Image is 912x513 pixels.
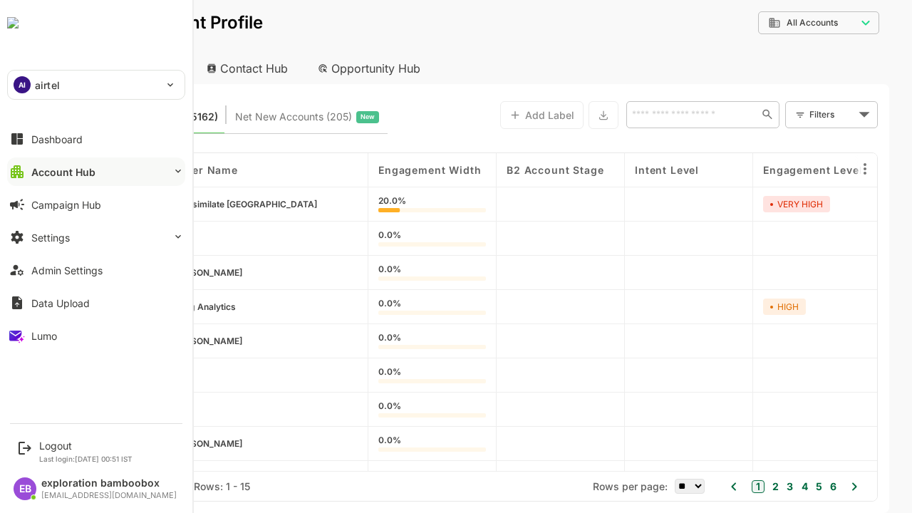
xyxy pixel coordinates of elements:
span: TransOrg Analytics [106,301,186,312]
div: Dashboard [31,133,83,145]
div: Campaign Hub [31,199,101,211]
div: Filters [758,100,828,130]
button: 5 [762,479,772,494]
button: Data Upload [7,289,185,317]
span: Customer Name [100,164,188,176]
span: Intent Level [585,164,649,176]
div: Account Hub [31,166,95,178]
div: Opportunity Hub [256,53,383,84]
div: exploration bamboobox [41,477,177,489]
div: HIGH [713,299,756,315]
div: Settings [31,232,70,244]
div: Contact Hub [145,53,251,84]
div: 0.0% [328,231,436,247]
div: Account Hub [23,53,140,84]
button: 4 [748,479,758,494]
button: Admin Settings [7,256,185,284]
span: Known accounts you’ve identified to target - imported from CRM, Offline upload, or promoted from ... [43,108,168,126]
p: Unified Account Profile [23,14,213,31]
span: Hawkins-Crosby [122,438,192,449]
div: 0.0% [328,470,436,486]
button: Campaign Hub [7,190,185,219]
p: airtel [35,78,60,93]
p: Last login: [DATE] 00:51 IST [39,455,133,463]
div: EB [14,477,36,500]
button: Settings [7,223,185,252]
span: B2 Account Stage [457,164,554,176]
span: New [311,108,325,126]
div: Newly surfaced ICP-fit accounts from Intent, Website, LinkedIn, and other engagement signals. [185,108,329,126]
div: Lumo [31,330,57,342]
span: Net New Accounts ( 205 ) [185,108,302,126]
div: 0.0% [328,299,436,315]
div: 0.0% [328,402,436,418]
button: 6 [777,479,787,494]
button: 3 [733,479,743,494]
div: Total Rows: 105162 | Rows: 1 - 15 [43,480,200,492]
button: 1 [702,480,715,493]
span: Reassimilate Argentina [122,199,267,209]
div: Logout [39,440,133,452]
button: Dashboard [7,125,185,153]
button: Account Hub [7,157,185,186]
span: Engagement Level [713,164,812,176]
div: 0.0% [328,368,436,383]
div: 0.0% [328,436,436,452]
div: Data Upload [31,297,90,309]
div: [EMAIL_ADDRESS][DOMAIN_NAME] [41,491,177,500]
div: 20.0% [328,197,436,212]
div: All Accounts [708,9,829,37]
div: VERY HIGH [713,196,780,212]
div: All Accounts [718,16,807,29]
span: All Accounts [737,18,788,28]
button: Lumo [7,321,185,350]
img: undefinedjpg [7,17,19,28]
span: Conner-Nguyen [122,267,192,278]
div: 0.0% [328,333,436,349]
button: Export the selected data as CSV [539,101,569,129]
span: Engagement Width [328,164,431,176]
div: 0.0% [328,265,436,281]
div: Filters [760,107,805,122]
div: AI [14,76,31,93]
span: Rows per page: [543,480,618,492]
button: 2 [719,479,729,494]
div: Admin Settings [31,264,103,276]
div: AIairtel [8,71,185,99]
span: Armstrong-Cabrera [122,336,192,346]
button: Add Label [450,101,534,129]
